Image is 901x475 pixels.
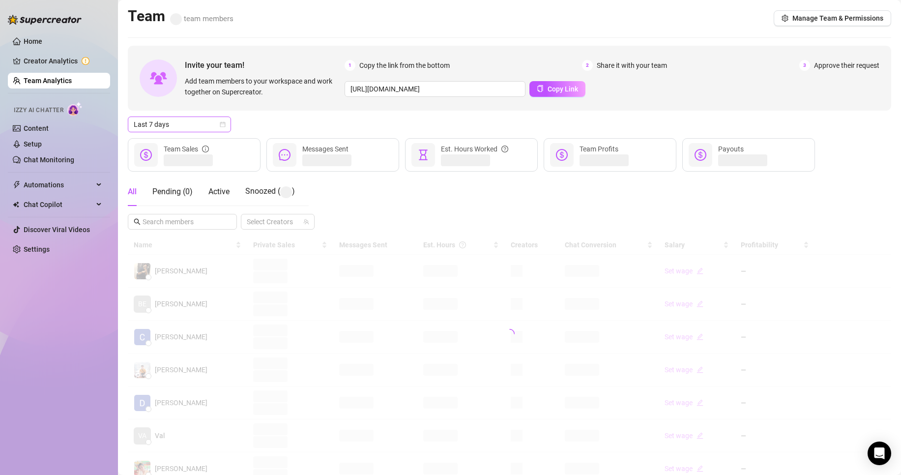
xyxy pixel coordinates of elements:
img: AI Chatter [67,102,83,116]
span: Copy Link [548,85,578,93]
span: Snoozed ( ) [245,186,295,196]
button: Copy Link [529,81,585,97]
div: Est. Hours Worked [441,144,508,154]
span: calendar [220,121,226,127]
span: Payouts [718,145,744,153]
span: Izzy AI Chatter [14,106,63,115]
a: Content [24,124,49,132]
div: All [128,186,137,198]
div: Pending ( 0 ) [152,186,193,198]
span: 3 [799,60,810,71]
span: loading [505,329,515,339]
a: Setup [24,140,42,148]
span: search [134,218,141,225]
h2: Team [128,7,233,26]
img: Chat Copilot [13,201,19,208]
span: Copy the link from the bottom [359,60,450,71]
span: Chat Copilot [24,197,93,212]
span: Automations [24,177,93,193]
span: question-circle [501,144,508,154]
span: team members [170,14,233,23]
span: info-circle [202,144,209,154]
a: Settings [24,245,50,253]
a: Discover Viral Videos [24,226,90,234]
span: dollar-circle [140,149,152,161]
span: Share it with your team [597,60,667,71]
button: Manage Team & Permissions [774,10,891,26]
img: logo-BBDzfeDw.svg [8,15,82,25]
div: Open Intercom Messenger [868,442,891,465]
span: team [303,219,309,225]
span: Manage Team & Permissions [792,14,883,22]
span: Messages Sent [302,145,349,153]
span: setting [782,15,788,22]
span: dollar-circle [556,149,568,161]
a: Chat Monitoring [24,156,74,164]
span: Invite your team! [185,59,345,71]
span: Active [208,187,230,196]
span: 1 [345,60,355,71]
span: copy [537,85,544,92]
div: Team Sales [164,144,209,154]
span: Last 7 days [134,117,225,132]
span: Team Profits [580,145,618,153]
a: Team Analytics [24,77,72,85]
span: dollar-circle [695,149,706,161]
input: Search members [143,216,223,227]
a: Creator Analytics exclamation-circle [24,53,102,69]
span: message [279,149,291,161]
span: Add team members to your workspace and work together on Supercreator. [185,76,341,97]
span: thunderbolt [13,181,21,189]
a: Home [24,37,42,45]
span: Approve their request [814,60,879,71]
span: 2 [582,60,593,71]
span: hourglass [417,149,429,161]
